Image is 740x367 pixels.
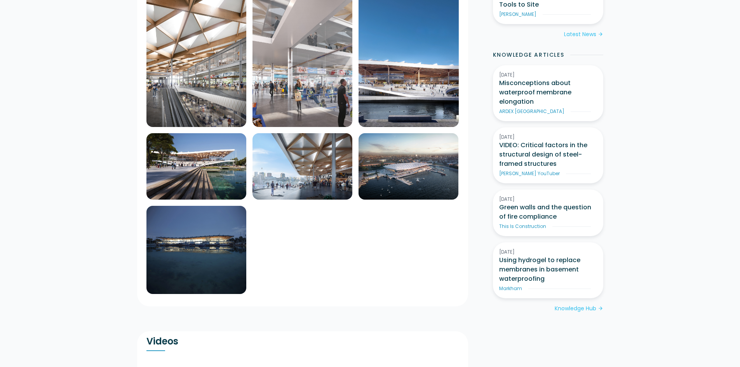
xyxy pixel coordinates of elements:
[499,170,560,177] div: [PERSON_NAME] YouTuber
[146,336,303,347] h2: Videos
[499,71,597,78] div: [DATE]
[499,141,597,169] h3: VIDEO: Critical factors in the structural design of steel-framed structures
[499,108,564,115] div: ARDEX [GEOGRAPHIC_DATA]
[493,190,603,236] a: [DATE]Green walls and the question of fire complianceThis Is Construction
[499,78,597,106] h3: Misconceptions about waterproof membrane elongation
[564,30,603,38] a: Latest Newsarrow_forward
[598,305,603,313] div: arrow_forward
[555,304,596,313] div: Knowledge Hub
[493,127,603,183] a: [DATE]VIDEO: Critical factors in the structural design of steel-framed structures[PERSON_NAME] Yo...
[555,304,603,313] a: Knowledge Hubarrow_forward
[499,11,536,18] div: [PERSON_NAME]
[499,134,597,141] div: [DATE]
[493,51,564,59] h2: Knowledge Articles
[499,249,597,256] div: [DATE]
[499,256,597,284] h3: Using hydrogel to replace membranes in basement waterproofing
[499,223,546,230] div: This Is Construction
[493,242,603,298] a: [DATE]Using hydrogel to replace membranes in basement waterproofingMarkham
[493,65,603,121] a: [DATE]Misconceptions about waterproof membrane elongationARDEX [GEOGRAPHIC_DATA]
[499,203,597,221] h3: Green walls and the question of fire compliance
[499,285,522,292] div: Markham
[499,196,597,203] div: [DATE]
[598,31,603,38] div: arrow_forward
[564,30,596,38] div: Latest News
